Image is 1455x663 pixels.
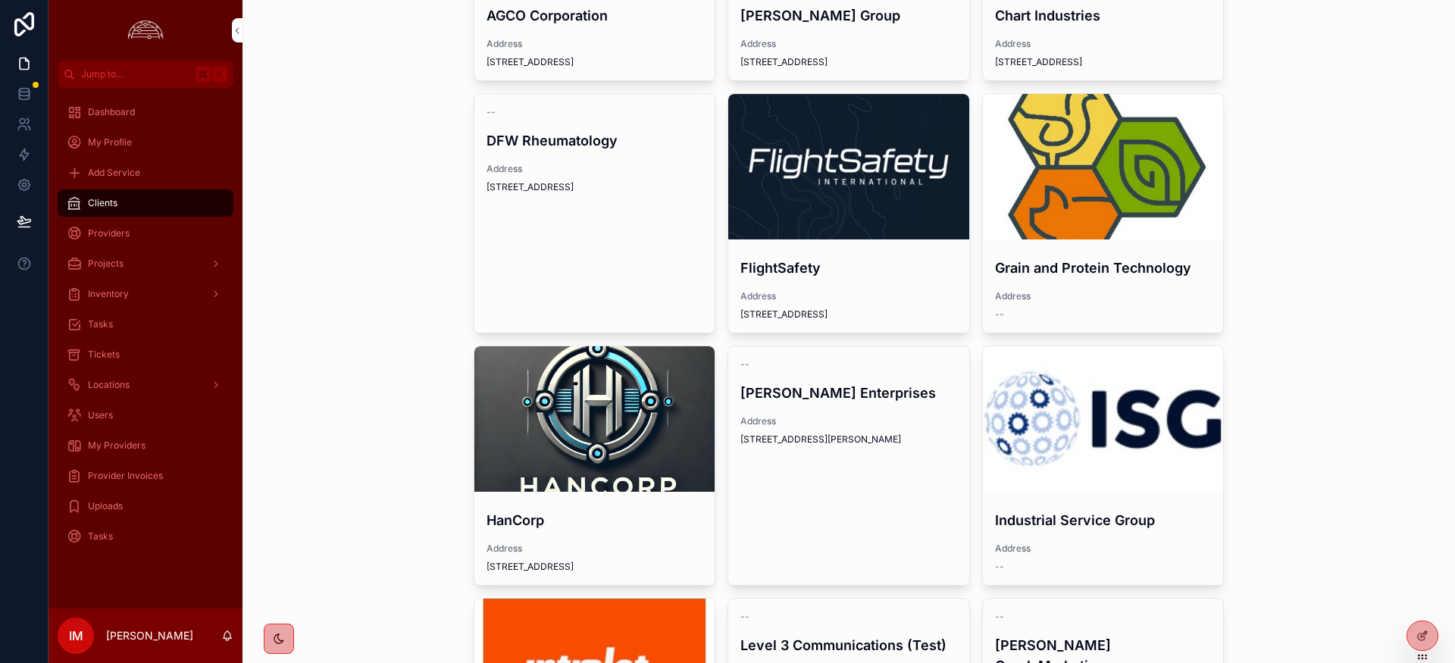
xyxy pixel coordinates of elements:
span: Address [487,163,703,175]
span: [STREET_ADDRESS] [487,181,703,193]
h4: HanCorp [487,510,703,530]
span: -- [740,611,749,623]
a: HanCorpAddress[STREET_ADDRESS] [474,346,716,586]
span: -- [995,308,1004,321]
h4: [PERSON_NAME] Group [740,5,957,26]
span: [STREET_ADDRESS] [487,561,703,573]
a: Industrial Service GroupAddress-- [982,346,1225,586]
span: [STREET_ADDRESS] [740,308,957,321]
a: Tasks [58,311,233,338]
span: Address [740,415,957,427]
h4: Grain and Protein Technology [995,258,1212,278]
span: [STREET_ADDRESS] [995,56,1212,68]
h4: Level 3 Communications (Test) [740,635,957,655]
h4: [PERSON_NAME] Enterprises [740,383,957,403]
a: Inventory [58,280,233,308]
a: Add Service [58,159,233,186]
div: scrollable content [48,88,242,570]
a: FlightSafetyAddress[STREET_ADDRESS] [727,93,970,333]
a: Uploads [58,493,233,520]
span: Address [995,290,1212,302]
span: -- [995,561,1004,573]
span: Address [740,290,957,302]
a: My Providers [58,432,233,459]
span: -- [487,106,496,118]
span: K [214,68,226,80]
button: Jump to...K [58,61,233,88]
span: [STREET_ADDRESS] [740,56,957,68]
span: Tasks [88,318,113,330]
a: Dashboard [58,99,233,126]
span: Inventory [88,288,129,300]
span: Address [995,543,1212,555]
h4: FlightSafety [740,258,957,278]
span: Provider Invoices [88,470,163,482]
span: Add Service [88,167,140,179]
span: Address [487,543,703,555]
a: Clients [58,189,233,217]
a: Tasks [58,523,233,550]
h4: AGCO Corporation [487,5,703,26]
span: My Profile [88,136,132,149]
a: Grain and Protein TechnologyAddress-- [982,93,1225,333]
span: Address [995,38,1212,50]
span: Locations [88,379,130,391]
a: Users [58,402,233,429]
img: App logo [124,18,167,42]
span: [STREET_ADDRESS][PERSON_NAME] [740,433,957,446]
h4: DFW Rheumatology [487,130,703,151]
span: -- [995,611,1004,623]
a: My Profile [58,129,233,156]
span: Address [740,38,957,50]
span: Dashboard [88,106,135,118]
span: [STREET_ADDRESS] [487,56,703,68]
div: 1633977066381.jpeg [728,94,969,239]
a: Tickets [58,341,233,368]
span: Clients [88,197,117,209]
p: [PERSON_NAME] [106,628,193,643]
span: My Providers [88,439,145,452]
span: Uploads [88,500,123,512]
span: Users [88,409,113,421]
h4: Chart Industries [995,5,1212,26]
div: channels4_profile.jpg [983,94,1224,239]
a: Provider Invoices [58,462,233,489]
span: Tasks [88,530,113,543]
a: Locations [58,371,233,399]
a: Projects [58,250,233,277]
span: Address [487,38,703,50]
a: Providers [58,220,233,247]
span: -- [740,358,749,371]
div: 778c0795d38c4790889d08bccd6235bd28ab7647284e7b1cd2b3dc64200782bb.png [474,346,715,492]
div: the_industrial_service_group_logo.jpeg [983,346,1224,492]
span: Projects [88,258,124,270]
span: Jump to... [81,68,189,80]
a: --[PERSON_NAME] EnterprisesAddress[STREET_ADDRESS][PERSON_NAME] [727,346,970,586]
h4: Industrial Service Group [995,510,1212,530]
span: Tickets [88,349,120,361]
span: IM [69,627,83,645]
span: Providers [88,227,130,239]
a: --DFW RheumatologyAddress[STREET_ADDRESS] [474,93,716,333]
